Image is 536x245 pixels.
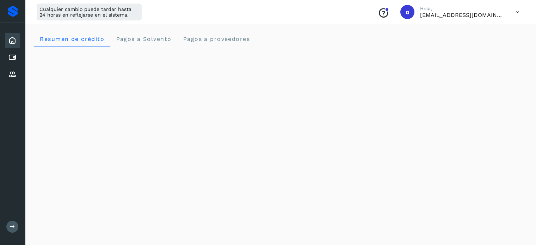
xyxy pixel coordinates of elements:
span: Pagos a Solvento [116,36,171,42]
div: Cuentas por pagar [5,50,20,65]
span: Resumen de crédito [39,36,104,42]
div: Proveedores [5,67,20,82]
p: orlando@rfllogistics.com.mx [420,12,505,18]
div: Cualquier cambio puede tardar hasta 24 horas en reflejarse en el sistema. [37,4,142,20]
p: Hola, [420,6,505,12]
div: Inicio [5,33,20,48]
span: Pagos a proveedores [183,36,250,42]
